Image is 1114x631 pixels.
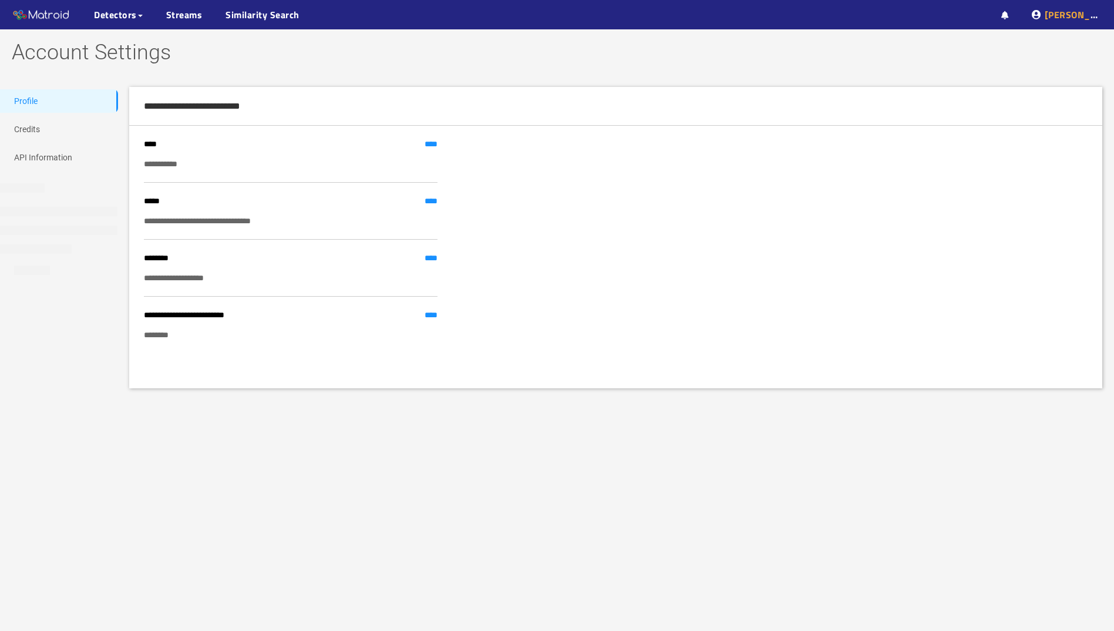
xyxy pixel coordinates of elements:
[14,125,40,134] a: Credits
[14,96,38,106] a: Profile
[12,6,70,24] img: Matroid logo
[166,8,203,22] a: Streams
[94,8,137,22] span: Detectors
[14,153,72,162] a: API Information
[226,8,299,22] a: Similarity Search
